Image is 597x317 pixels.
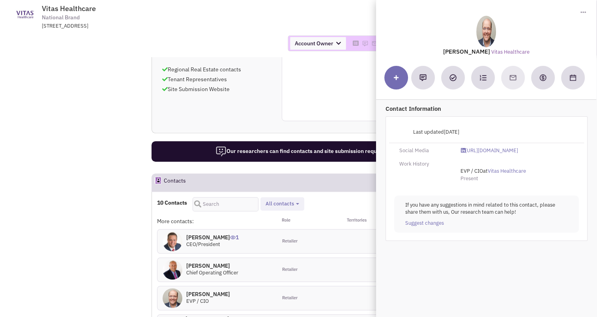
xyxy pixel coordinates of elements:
[42,4,96,13] span: Vitas Healthcare
[405,220,444,227] a: Suggest changes
[186,269,238,276] span: Chief Operating Officer
[479,74,487,81] img: Subscribe to a cadence
[419,74,427,81] img: Add a note
[386,104,588,113] p: Contact Information
[443,48,490,55] lable: [PERSON_NAME]
[277,217,337,225] div: Role
[157,199,187,206] h4: 10 Contacts
[186,262,238,269] h4: [PERSON_NAME]
[42,13,80,22] span: National Brand
[193,197,259,211] input: Search
[215,147,400,155] span: Our researchers can find contacts and site submission requirements
[460,168,483,174] span: EVP / CIO
[282,267,297,273] span: Retailer
[539,74,547,82] img: Create a deal
[460,168,526,174] span: at
[157,217,277,225] div: More contacts:
[476,16,496,47] img: kSc3U5vGnUedWkiKckegzA.jpg
[42,22,248,30] div: [STREET_ADDRESS]
[163,231,182,251] img: Wyzdueyj4km-wV6o-RtaTA.jpg
[282,295,297,301] span: Retailer
[186,241,220,248] span: CEO/President
[215,146,226,157] img: icon-researcher-20.png
[449,74,457,81] img: Add a Task
[444,129,459,135] span: [DATE]
[162,65,272,73] p: Regional Real Estate contacts
[394,125,464,140] div: Last updated
[163,260,182,280] img: vH2zc8ycl0iSBikpmt1FmQ.jpg
[186,291,230,298] h4: [PERSON_NAME]
[394,147,456,155] div: Social Media
[570,75,576,81] img: Schedule a Meeting
[371,40,378,47] img: Please add to your accounts
[162,75,272,83] p: Tenant Representatives
[162,85,272,93] p: Site Submission Website
[230,228,239,241] span: 1
[488,168,526,175] a: Vitas Healthcare
[405,201,568,216] p: If you have any suggestions in mind related to this contact, please share them with us, Our resea...
[186,298,209,304] span: EVP / CIO
[290,37,346,50] span: Account Owner
[460,175,478,182] span: Present
[337,217,397,225] div: Territories
[461,147,518,155] a: [URL][DOMAIN_NAME]
[263,200,301,208] button: All contacts
[491,48,530,56] a: Vitas Healthcare
[394,160,456,168] div: Work History
[266,200,294,207] span: All contacts
[230,235,236,239] img: icon-UserInteraction.png
[362,40,368,47] img: Please add to your accounts
[186,234,239,241] h4: [PERSON_NAME]
[163,288,182,308] img: kSc3U5vGnUedWkiKckegzA.jpg
[164,174,186,191] h2: Contacts
[282,238,297,244] span: Retailer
